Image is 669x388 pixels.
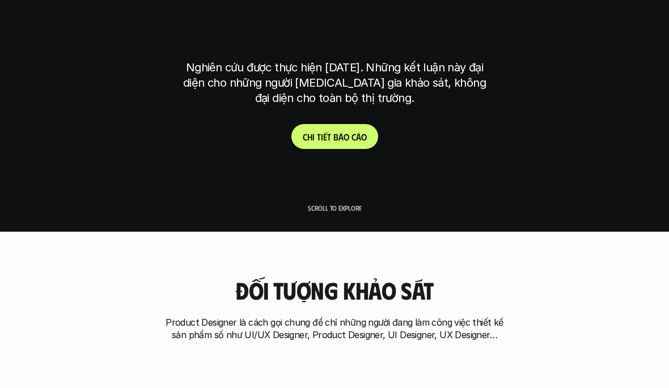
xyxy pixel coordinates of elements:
h3: Đối tượng khảo sát [235,277,433,303]
span: t [317,131,321,142]
span: á [338,131,344,142]
h2: tại [GEOGRAPHIC_DATA] [197,7,471,39]
span: i [312,131,315,142]
p: Nghiên cứu được thực hiện [DATE]. Những kết luận này đại diện cho những người [MEDICAL_DATA] gia ... [179,60,490,106]
span: t [327,131,331,142]
span: c [352,131,356,142]
span: C [303,131,307,142]
span: o [361,131,367,142]
span: ế [323,131,327,142]
span: i [321,131,323,142]
span: b [333,131,338,142]
a: Chitiếtbáocáo [291,124,378,149]
span: h [307,131,312,142]
p: Product Designer là cách gọi chung để chỉ những người đang làm công việc thiết kế sản phẩm số như... [164,317,505,341]
p: Scroll to explore [308,204,362,212]
span: á [356,131,361,142]
span: o [344,131,349,142]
